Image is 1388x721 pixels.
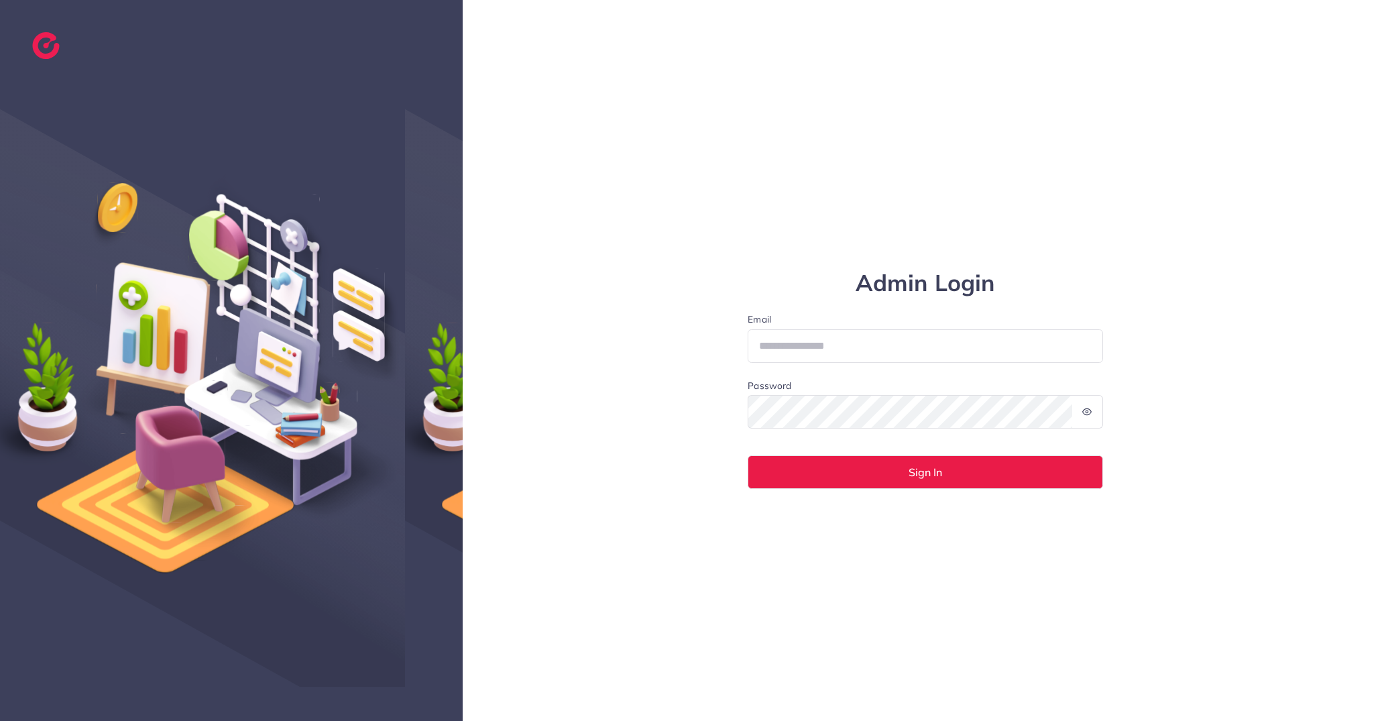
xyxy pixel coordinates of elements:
[748,270,1103,297] h1: Admin Login
[32,32,60,59] img: logo
[748,313,1103,326] label: Email
[748,455,1103,489] button: Sign In
[909,467,942,478] span: Sign In
[748,379,791,392] label: Password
